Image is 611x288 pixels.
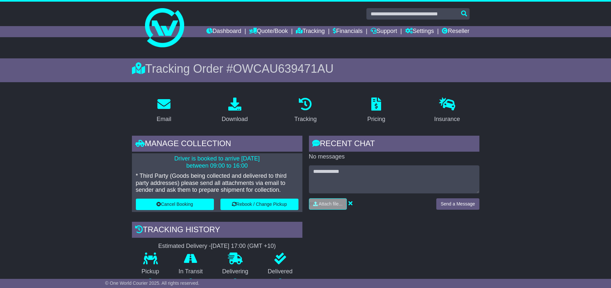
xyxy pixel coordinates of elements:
[132,62,479,76] div: Tracking Order #
[233,62,333,75] span: OWCAU639471AU
[156,115,171,124] div: Email
[290,95,321,126] a: Tracking
[132,136,302,153] div: Manage collection
[309,153,479,160] p: No messages
[405,26,434,37] a: Settings
[136,173,298,194] p: * Third Party (Goods being collected and delivered to third party addresses) please send all atta...
[296,26,325,37] a: Tracking
[442,26,469,37] a: Reseller
[371,26,397,37] a: Support
[430,95,464,126] a: Insurance
[363,95,390,126] a: Pricing
[105,280,200,286] span: © One World Courier 2025. All rights reserved.
[211,243,276,250] div: [DATE] 17:00 (GMT +10)
[136,199,214,210] button: Cancel Booking
[213,268,258,275] p: Delivering
[169,268,213,275] p: In Transit
[132,243,302,250] div: Estimated Delivery -
[258,268,302,275] p: Delivered
[436,198,479,210] button: Send a Message
[132,268,169,275] p: Pickup
[222,115,248,124] div: Download
[152,95,175,126] a: Email
[217,95,252,126] a: Download
[367,115,385,124] div: Pricing
[220,199,298,210] button: Rebook / Change Pickup
[249,26,288,37] a: Quote/Book
[132,222,302,239] div: Tracking history
[309,136,479,153] div: RECENT CHAT
[136,155,298,169] p: Driver is booked to arrive [DATE] between 09:00 to 16:00
[206,26,241,37] a: Dashboard
[294,115,316,124] div: Tracking
[434,115,460,124] div: Insurance
[333,26,362,37] a: Financials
